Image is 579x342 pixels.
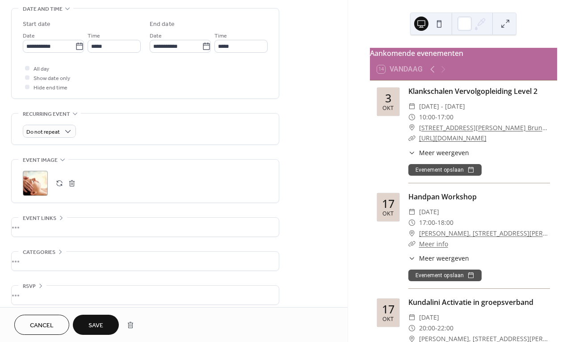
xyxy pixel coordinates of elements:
div: 17 [382,304,394,315]
div: ​ [408,101,415,112]
span: 17:00 [419,217,435,228]
span: - [435,217,437,228]
span: - [435,323,437,334]
a: Klankschalen Vervolgopleiding Level 2 [408,86,537,96]
div: Aankomende evenementen [370,48,557,59]
span: 17:00 [437,112,453,122]
span: RSVP [23,282,36,291]
span: 18:00 [437,217,453,228]
div: ​ [408,112,415,122]
button: ​Meer weergeven [408,253,469,263]
span: 20:00 [419,323,435,334]
div: 17 [382,198,394,209]
button: Save [73,315,119,335]
div: ​ [408,228,415,239]
a: [PERSON_NAME], [STREET_ADDRESS][PERSON_NAME] [419,228,550,239]
div: ••• [12,218,279,236]
div: ​ [408,207,415,217]
div: End date [150,20,175,29]
span: Date and time [23,4,63,14]
div: ​ [408,253,415,263]
span: Save [88,321,103,330]
span: Recurring event [23,110,70,119]
span: Event links [23,214,56,223]
button: Evenement opslaan [408,164,482,176]
span: Meer weergeven [419,253,469,263]
span: Meer weergeven [419,148,469,157]
span: Categories [23,248,55,257]
span: Time [88,31,100,41]
div: Start date [23,20,50,29]
div: ••• [12,252,279,270]
div: okt [382,106,394,111]
div: ​ [408,323,415,334]
div: okt [382,211,394,217]
button: Evenement opslaan [408,270,482,281]
div: 3 [385,93,391,104]
span: Do not repeat [26,127,60,137]
div: ​ [408,239,415,249]
div: ​ [408,312,415,323]
a: Kundalini Activatie in groepsverband [408,297,533,307]
a: Meer info [419,240,448,248]
span: Show date only [34,74,70,83]
div: ; [23,171,48,196]
a: [STREET_ADDRESS][PERSON_NAME] Brunssum [419,122,550,133]
div: ​ [408,217,415,228]
div: ​ [408,122,415,133]
span: Event image [23,156,58,165]
span: Hide end time [34,83,67,93]
div: okt [382,317,394,322]
button: ​Meer weergeven [408,148,469,157]
span: Date [150,31,162,41]
div: ​ [408,148,415,157]
a: [URL][DOMAIN_NAME] [419,134,487,142]
span: All day [34,64,49,74]
a: Handpan Workshop [408,192,477,202]
span: Time [214,31,227,41]
span: - [435,112,437,122]
span: 10:00 [419,112,435,122]
span: Cancel [30,321,54,330]
div: ​ [408,133,415,144]
span: [DATE] [419,312,439,323]
button: Cancel [14,315,69,335]
span: [DATE] [419,207,439,217]
div: ••• [12,286,279,304]
span: 22:00 [437,323,453,334]
span: [DATE] - [DATE] [419,101,465,112]
span: Date [23,31,35,41]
